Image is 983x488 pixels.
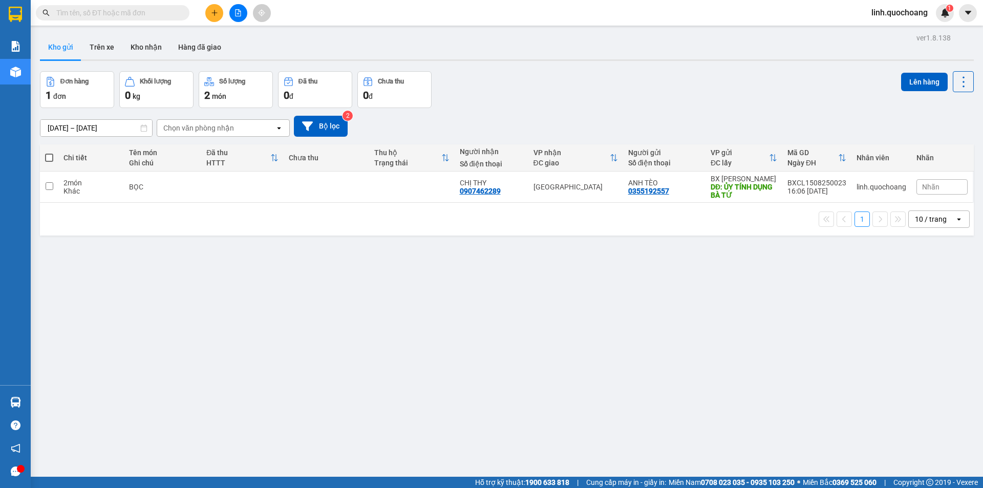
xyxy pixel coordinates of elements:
input: Select a date range. [40,120,152,136]
div: Số điện thoại [460,160,523,168]
span: ⚪️ [797,480,800,484]
sup: 2 [343,111,353,121]
button: Đơn hàng1đơn [40,71,114,108]
div: CHỊ THY [460,179,523,187]
button: Kho nhận [122,35,170,59]
button: Khối lượng0kg [119,71,194,108]
span: notification [11,443,20,453]
div: Thu hộ [374,148,441,157]
span: đ [289,92,293,100]
button: Bộ lọc [294,116,348,137]
button: Kho gửi [40,35,81,59]
button: Hàng đã giao [170,35,229,59]
span: aim [258,9,265,16]
span: 2 [204,89,210,101]
div: Đã thu [206,148,270,157]
span: món [212,92,226,100]
div: linh.quochoang [857,183,906,191]
button: Trên xe [81,35,122,59]
div: Ghi chú [129,159,196,167]
div: ĐC giao [533,159,610,167]
button: Đã thu0đ [278,71,352,108]
span: 1 [46,89,51,101]
span: plus [211,9,218,16]
sup: 1 [946,5,953,12]
div: Nhân viên [857,154,906,162]
div: 0907462289 [460,187,501,195]
div: Số điện thoại [628,159,700,167]
div: Ngày ĐH [787,159,838,167]
strong: 1900 633 818 [525,478,569,486]
img: logo-vxr [9,7,22,22]
div: Chưa thu [289,154,364,162]
span: file-add [234,9,242,16]
span: 1 [948,5,951,12]
strong: 0708 023 035 - 0935 103 250 [701,478,795,486]
span: caret-down [964,8,973,17]
span: search [42,9,50,16]
th: Toggle SortBy [369,144,455,172]
div: ĐC lấy [711,159,769,167]
div: VP gửi [711,148,769,157]
div: 2 món [63,179,119,187]
div: Người gửi [628,148,700,157]
span: linh.quochoang [863,6,936,19]
img: warehouse-icon [10,397,21,408]
div: 0355192557 [628,187,669,195]
div: HTTT [206,159,270,167]
th: Toggle SortBy [706,144,782,172]
span: 0 [125,89,131,101]
button: plus [205,4,223,22]
div: Người nhận [460,147,523,156]
th: Toggle SortBy [782,144,851,172]
div: BỌC [129,183,196,191]
span: Nhãn [922,183,939,191]
span: đ [369,92,373,100]
button: 1 [854,211,870,227]
button: aim [253,4,271,22]
span: 0 [284,89,289,101]
img: icon-new-feature [941,8,950,17]
span: Miền Bắc [803,477,877,488]
button: Lên hàng [901,73,948,91]
div: Mã GD [787,148,838,157]
div: DĐ: ỦY TÍNH DỤNG BÀ TỨ [711,183,777,199]
img: warehouse-icon [10,67,21,77]
svg: open [955,215,963,223]
button: Chưa thu0đ [357,71,432,108]
button: file-add [229,4,247,22]
span: kg [133,92,140,100]
span: Miền Nam [669,477,795,488]
div: 16:06 [DATE] [787,187,846,195]
input: Tìm tên, số ĐT hoặc mã đơn [56,7,177,18]
div: Đã thu [298,78,317,85]
div: Khác [63,187,119,195]
div: [GEOGRAPHIC_DATA] [533,183,618,191]
div: Trạng thái [374,159,441,167]
div: Chọn văn phòng nhận [163,123,234,133]
div: ver 1.8.138 [916,32,951,44]
strong: 0369 525 060 [832,478,877,486]
div: BX [PERSON_NAME] [711,175,777,183]
div: VP nhận [533,148,610,157]
span: copyright [926,479,933,486]
span: | [577,477,579,488]
div: Đơn hàng [60,78,89,85]
div: Khối lượng [140,78,171,85]
div: BXCL1508250023 [787,179,846,187]
span: message [11,466,20,476]
span: đơn [53,92,66,100]
div: Chi tiết [63,154,119,162]
th: Toggle SortBy [528,144,623,172]
div: ANH TÈO [628,179,700,187]
div: Tên món [129,148,196,157]
div: Số lượng [219,78,245,85]
button: caret-down [959,4,977,22]
span: question-circle [11,420,20,430]
button: Số lượng2món [199,71,273,108]
span: | [884,477,886,488]
div: 10 / trang [915,214,947,224]
span: Cung cấp máy in - giấy in: [586,477,666,488]
svg: open [275,124,283,132]
div: Chưa thu [378,78,404,85]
